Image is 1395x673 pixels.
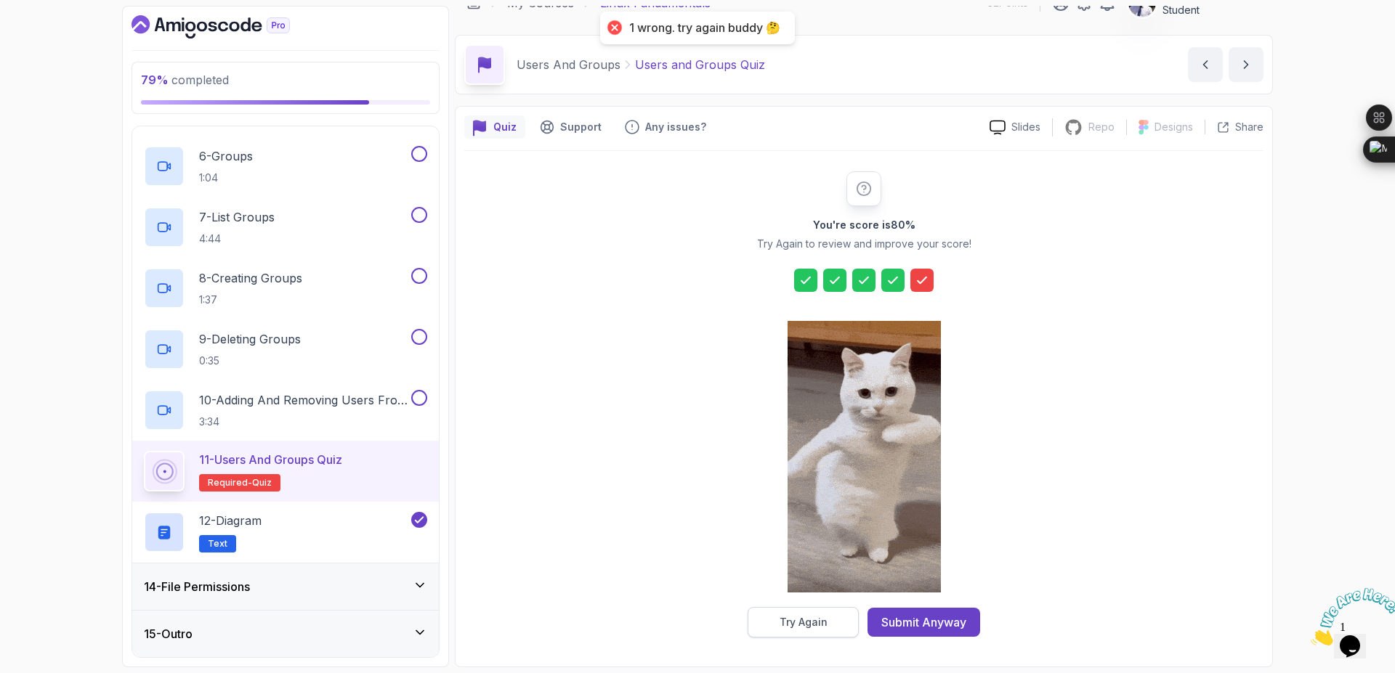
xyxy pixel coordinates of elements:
button: quiz button [464,115,525,139]
p: Student [1162,3,1247,17]
button: 15-Outro [132,611,439,657]
div: Submit Anyway [881,613,966,631]
p: 10 - Adding And Removing Users From Groups [199,391,408,409]
div: Try Again [780,615,828,629]
a: Dashboard [132,15,323,38]
p: 0:35 [199,354,301,368]
h3: 14 - File Permissions [144,578,250,595]
button: next content [1229,47,1263,82]
button: Share [1205,120,1263,134]
h3: 15 - Outro [144,625,193,643]
p: 9 - Deleting Groups [199,330,301,348]
p: Slides [1011,120,1040,134]
button: 14-File Permissions [132,563,439,610]
button: Feedback button [616,115,715,139]
span: 1 [6,6,12,18]
p: 7 - List Groups [199,208,275,226]
iframe: chat widget [1305,582,1395,651]
p: 11 - Users and Groups Quiz [199,451,342,468]
p: Share [1235,120,1263,134]
button: 11-Users and Groups QuizRequired-quiz [144,451,427,492]
p: 12 - Diagram [199,512,262,529]
p: Repo [1088,120,1115,134]
p: Quiz [493,120,517,134]
span: Text [208,538,227,550]
button: Submit Anyway [868,608,980,637]
p: Support [560,120,602,134]
p: 1:37 [199,293,302,307]
p: Any issues? [645,120,706,134]
p: 8 - Creating Groups [199,269,302,287]
p: 1:04 [199,171,253,185]
button: 9-Deleting Groups0:35 [144,329,427,370]
button: 6-Groups1:04 [144,146,427,187]
span: completed [141,73,229,87]
button: 7-List Groups4:44 [144,207,427,248]
h2: You're score is 80 % [813,218,915,232]
span: 79 % [141,73,169,87]
div: 1 wrong. try again buddy 🤔 [629,20,780,36]
span: quiz [252,477,272,489]
p: Designs [1155,120,1193,134]
img: Chat attention grabber [6,6,96,63]
button: previous content [1188,47,1223,82]
img: cool-cat [788,321,941,592]
button: 10-Adding And Removing Users From Groups3:34 [144,390,427,431]
p: Try Again to review and improve your score! [757,237,971,251]
button: Try Again [748,607,859,637]
a: Slides [978,120,1052,135]
p: 4:44 [199,232,275,246]
p: Users And Groups [517,56,620,73]
button: Support button [531,115,610,139]
p: 6 - Groups [199,147,253,165]
button: 8-Creating Groups1:37 [144,268,427,309]
span: Required- [208,477,252,489]
p: Users and Groups Quiz [635,56,765,73]
button: 12-DiagramText [144,512,427,552]
p: 3:34 [199,415,408,429]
